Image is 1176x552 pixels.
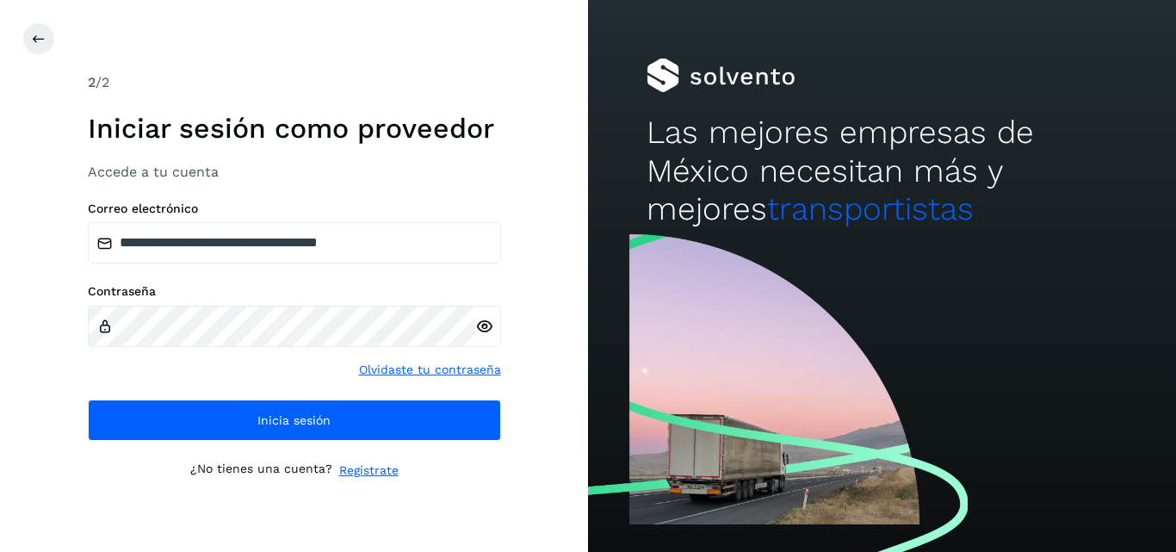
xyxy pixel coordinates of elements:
label: Correo electrónico [88,202,501,216]
h2: Las mejores empresas de México necesitan más y mejores [647,114,1117,228]
div: /2 [88,72,501,93]
label: Contraseña [88,284,501,299]
span: transportistas [767,190,974,227]
h1: Iniciar sesión como proveedor [88,112,501,145]
span: Inicia sesión [257,414,331,426]
p: ¿No tienes una cuenta? [190,462,332,480]
h3: Accede a tu cuenta [88,164,501,180]
span: 2 [88,74,96,90]
a: Regístrate [339,462,399,480]
a: Olvidaste tu contraseña [359,361,501,379]
button: Inicia sesión [88,400,501,441]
